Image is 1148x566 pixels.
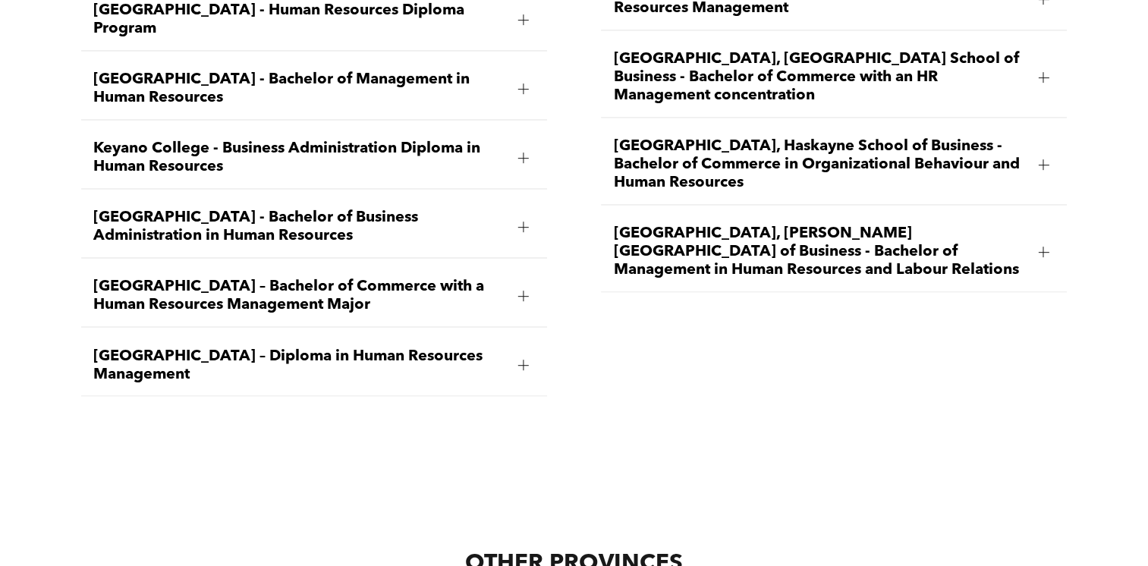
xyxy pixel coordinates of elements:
[613,50,1026,105] span: [GEOGRAPHIC_DATA], [GEOGRAPHIC_DATA] School of Business - Bachelor of Commerce with an HR Managem...
[93,140,506,176] span: Keyano College - Business Administration Diploma in Human Resources
[93,71,506,107] span: [GEOGRAPHIC_DATA] - Bachelor of Management in Human Resources
[613,225,1026,279] span: [GEOGRAPHIC_DATA], [PERSON_NAME][GEOGRAPHIC_DATA] of Business - Bachelor of Management in Human R...
[93,2,506,38] span: [GEOGRAPHIC_DATA] - Human Resources Diploma Program
[613,137,1026,192] span: [GEOGRAPHIC_DATA], Haskayne School of Business - Bachelor of Commerce in Organizational Behaviour...
[93,209,506,245] span: [GEOGRAPHIC_DATA] - Bachelor of Business Administration in Human Resources
[93,347,506,383] span: [GEOGRAPHIC_DATA] – Diploma in Human Resources Management
[93,278,506,314] span: [GEOGRAPHIC_DATA] – Bachelor of Commerce with a Human Resources Management Major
